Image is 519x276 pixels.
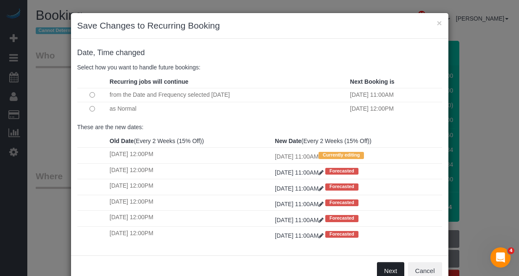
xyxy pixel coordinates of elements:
strong: New Date [275,138,301,144]
span: Forecasted [325,168,358,175]
td: [DATE] 12:00PM [108,195,273,210]
td: as Normal [108,102,348,115]
td: from the Date and Frequency selected [DATE] [108,88,348,102]
td: [DATE] 12:00PM [108,163,273,179]
a: [DATE] 11:00AM [275,217,325,223]
button: × [437,19,442,27]
td: [DATE] 12:00PM [108,226,273,242]
td: [DATE] 12:00PM [108,211,273,226]
td: [DATE] 12:00PM [348,102,442,115]
p: Select how you want to handle future bookings: [77,63,442,72]
span: Forecasted [325,215,358,222]
strong: Next Booking is [350,78,395,85]
a: [DATE] 11:00AM [275,232,325,239]
th: (Every 2 Weeks (15% Off)) [108,135,273,148]
strong: Recurring jobs will continue [110,78,188,85]
span: Forecasted [325,199,358,206]
span: Forecasted [325,183,358,190]
strong: Old Date [110,138,134,144]
a: [DATE] 11:00AM [275,185,325,192]
td: [DATE] 12:00PM [108,179,273,195]
span: Currently editing [319,152,364,159]
p: These are the new dates: [77,123,442,131]
h4: changed [77,49,442,57]
span: Forecasted [325,231,358,238]
span: 4 [508,247,514,254]
a: [DATE] 11:00AM [275,201,325,207]
td: [DATE] 12:00PM [108,148,273,163]
td: [DATE] 11:00AM [273,148,442,163]
iframe: Intercom live chat [490,247,511,268]
a: [DATE] 11:00AM [275,169,325,176]
h3: Save Changes to Recurring Booking [77,19,442,32]
span: Date, Time [77,48,114,57]
th: (Every 2 Weeks (15% Off)) [273,135,442,148]
td: [DATE] 11:00AM [348,88,442,102]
